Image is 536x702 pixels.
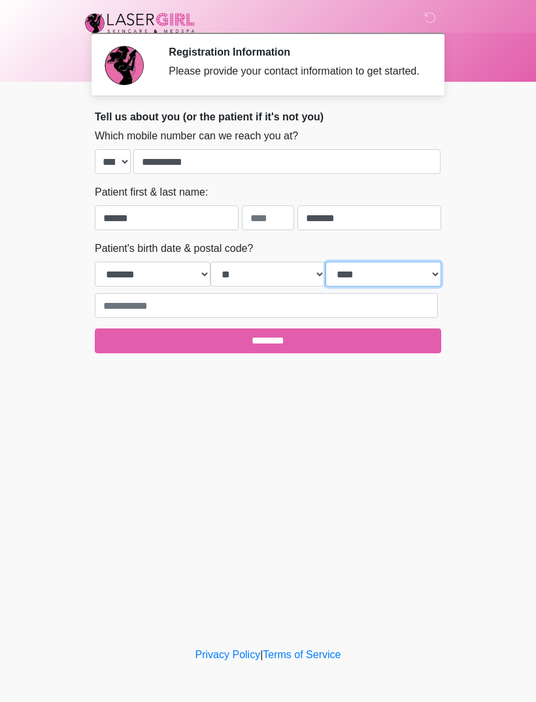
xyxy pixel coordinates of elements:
div: Please provide your contact information to get started. [169,63,422,79]
img: Laser Girl Med Spa LLC Logo [82,10,198,36]
label: Patient first & last name: [95,184,208,200]
h2: Tell us about you (or the patient if it's not you) [95,111,441,123]
label: Which mobile number can we reach you at? [95,128,298,144]
a: Terms of Service [263,649,341,660]
img: Agent Avatar [105,46,144,85]
a: Privacy Policy [195,649,261,660]
label: Patient's birth date & postal code? [95,241,253,256]
h2: Registration Information [169,46,422,58]
a: | [260,649,263,660]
